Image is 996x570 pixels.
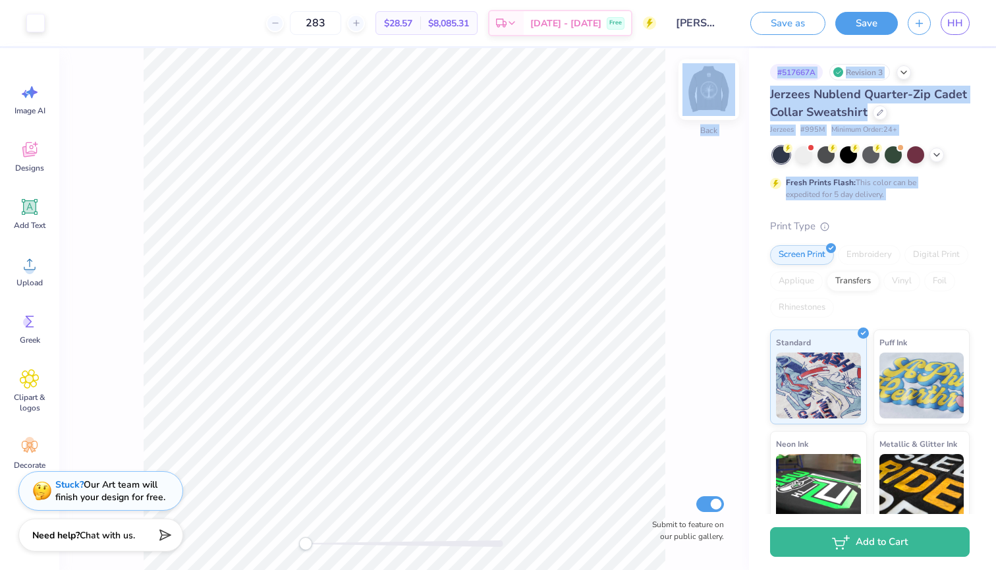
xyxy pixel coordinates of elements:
[299,537,312,550] div: Accessibility label
[776,353,861,418] img: Standard
[609,18,622,28] span: Free
[835,12,898,35] button: Save
[883,271,920,291] div: Vinyl
[924,271,955,291] div: Foil
[838,245,900,265] div: Embroidery
[770,271,823,291] div: Applique
[879,437,957,451] span: Metallic & Glitter Ink
[827,271,879,291] div: Transfers
[829,64,890,80] div: Revision 3
[55,478,84,491] strong: Stuck?
[770,245,834,265] div: Screen Print
[800,125,825,136] span: # 995M
[879,454,964,520] img: Metallic & Glitter Ink
[645,519,724,542] label: Submit to feature on our public gallery.
[8,392,51,413] span: Clipart & logos
[904,245,968,265] div: Digital Print
[879,353,964,418] img: Puff Ink
[15,163,44,173] span: Designs
[776,454,861,520] img: Neon Ink
[941,12,970,35] a: HH
[384,16,412,30] span: $28.57
[947,16,963,31] span: HH
[831,125,897,136] span: Minimum Order: 24 +
[20,335,40,345] span: Greek
[700,125,717,136] div: Back
[32,529,80,542] strong: Need help?
[750,12,825,35] button: Save as
[776,335,811,349] span: Standard
[770,527,970,557] button: Add to Cart
[290,11,341,35] input: – –
[770,219,970,234] div: Print Type
[530,16,601,30] span: [DATE] - [DATE]
[770,86,967,120] span: Jerzees Nublend Quarter-Zip Cadet Collar Sweatshirt
[682,63,735,116] img: Back
[80,529,135,542] span: Chat with us.
[776,437,808,451] span: Neon Ink
[14,105,45,116] span: Image AI
[55,478,165,503] div: Our Art team will finish your design for free.
[770,64,823,80] div: # 517667A
[786,177,948,200] div: This color can be expedited for 5 day delivery.
[16,277,43,288] span: Upload
[14,220,45,231] span: Add Text
[770,125,794,136] span: Jerzees
[428,16,469,30] span: $8,085.31
[879,335,907,349] span: Puff Ink
[14,460,45,470] span: Decorate
[770,298,834,318] div: Rhinestones
[666,10,731,36] input: Untitled Design
[786,177,856,188] strong: Fresh Prints Flash:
